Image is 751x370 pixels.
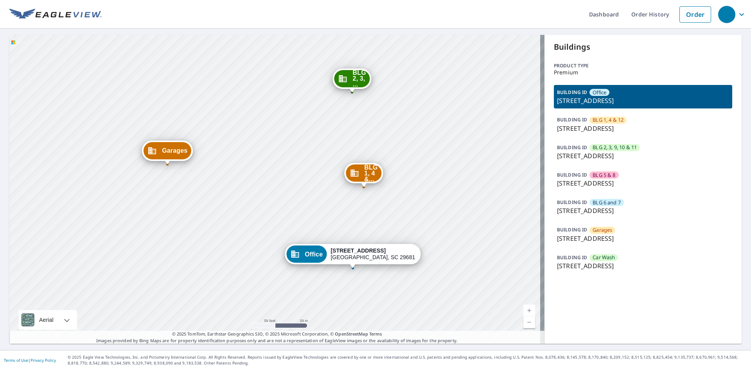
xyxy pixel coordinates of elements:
a: Current Level 19, Zoom In [523,305,535,316]
div: Dropped pin, building BLG 1, 4 & 12, Commercial property, 535 Brookwood Point Pl Simpsonville, SC... [344,163,383,187]
span: BLG 5 & 8 [593,171,615,179]
p: BUILDING ID [557,171,587,178]
p: BUILDING ID [557,116,587,123]
p: Premium [554,69,732,76]
p: BUILDING ID [557,89,587,96]
p: BUILDING ID [557,144,587,151]
span: BLG 1, 4 & 12 [593,116,623,124]
p: © 2025 Eagle View Technologies, Inc. and Pictometry International Corp. All Rights Reserved. Repo... [68,354,747,366]
span: Garages [162,148,187,153]
div: Dropped pin, building Office, Commercial property, 535 Brookwood Point Pl Simpsonville, SC 29681 [285,244,420,268]
strong: [STREET_ADDRESS] [331,247,386,254]
span: Garages [593,226,612,234]
p: Images provided by Bing Maps are for property identification purposes only and are not a represen... [9,331,544,344]
a: Order [679,6,711,23]
p: BUILDING ID [557,199,587,206]
span: Office [305,251,323,257]
p: BUILDING ID [557,254,587,261]
div: Dropped pin, building Garages, Commercial property, 535 Brookwood Point Pl Simpsonville, SC 29681 [142,141,193,165]
span: BLG 1, 4 &... [364,164,377,182]
a: Terms [369,331,382,337]
p: Buildings [554,41,732,53]
a: Current Level 19, Zoom Out [523,316,535,328]
div: Aerial [37,310,56,330]
p: [STREET_ADDRESS] [557,261,729,271]
p: | [4,358,56,363]
p: [STREET_ADDRESS] [557,179,729,188]
span: BLG 2, 3, 9, 10 & 11 [593,144,637,151]
div: [GEOGRAPHIC_DATA], SC 29681 [331,247,415,261]
p: [STREET_ADDRESS] [557,151,729,161]
span: Office [593,89,606,96]
div: Aerial [19,310,77,330]
span: BLG 2, 3, ... [353,70,366,87]
div: Dropped pin, building BLG 2, 3, 9, 10 & 11, Commercial property, 535 Brookwood Point Pl Simpsonvi... [333,69,372,93]
span: © 2025 TomTom, Earthstar Geographics SIO, © 2025 Microsoft Corporation, © [172,331,382,338]
a: Terms of Use [4,357,28,363]
img: EV Logo [9,9,102,20]
a: Privacy Policy [31,357,56,363]
p: BUILDING ID [557,226,587,233]
p: Product type [554,62,732,69]
p: [STREET_ADDRESS] [557,124,729,133]
p: [STREET_ADDRESS] [557,206,729,215]
p: [STREET_ADDRESS] [557,234,729,243]
p: [STREET_ADDRESS] [557,96,729,105]
a: OpenStreetMap [335,331,368,337]
span: BLG 6 and 7 [593,199,621,206]
span: Car Wash [593,254,615,261]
